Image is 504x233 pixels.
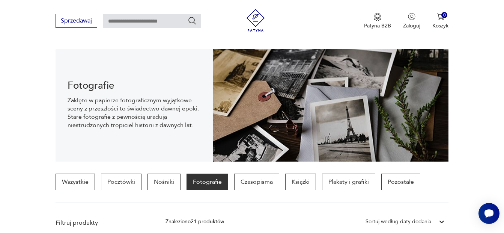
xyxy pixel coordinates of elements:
[364,13,391,29] button: Patyna B2B
[188,16,197,25] button: Szukaj
[441,12,448,18] div: 0
[322,174,375,190] a: Plakaty i grafiki
[285,174,316,190] a: Książki
[68,96,201,129] p: Zaklęte w papierze fotograficznym wyjątkowe sceny z przeszłości to świadectwo dawnej epoki. Stare...
[364,22,391,29] p: Patyna B2B
[165,218,224,226] div: Znaleziono 21 produktów
[56,14,97,28] button: Sprzedawaj
[56,219,147,227] p: Filtruj produkty
[56,174,95,190] a: Wszystkie
[101,174,141,190] a: Pocztówki
[364,13,391,29] a: Ikona medaluPatyna B2B
[432,13,448,29] button: 0Koszyk
[213,49,449,162] img: Fotografie
[432,22,448,29] p: Koszyk
[403,13,420,29] button: Zaloguj
[366,218,431,226] div: Sortuj według daty dodania
[374,13,381,21] img: Ikona medalu
[187,174,228,190] a: Fotografie
[234,174,279,190] a: Czasopisma
[478,203,499,224] iframe: Smartsupp widget button
[56,19,97,24] a: Sprzedawaj
[403,22,420,29] p: Zaloguj
[147,174,181,190] a: Nośniki
[408,13,415,20] img: Ikonka użytkownika
[437,13,444,20] img: Ikona koszyka
[68,81,201,90] h1: Fotografie
[381,174,420,190] a: Pozostałe
[244,9,267,32] img: Patyna - sklep z meblami i dekoracjami vintage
